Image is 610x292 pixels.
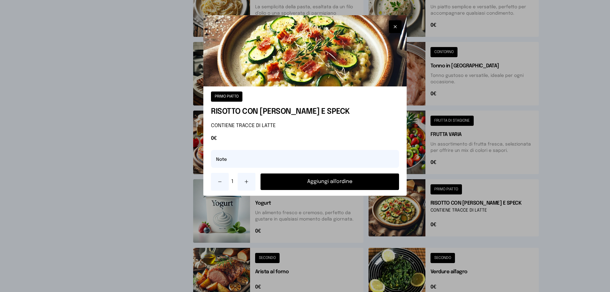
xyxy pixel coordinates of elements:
button: PRIMO PIATTO [211,92,242,102]
button: Aggiungi all'ordine [261,173,399,190]
img: RISOTTO CON ZUCCHINE E SPECK [203,15,407,86]
p: CONTIENE TRACCE DI LATTE [211,122,399,130]
h1: RISOTTO CON [PERSON_NAME] E SPECK [211,107,399,117]
span: 1 [231,178,235,186]
span: 0€ [211,135,399,142]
